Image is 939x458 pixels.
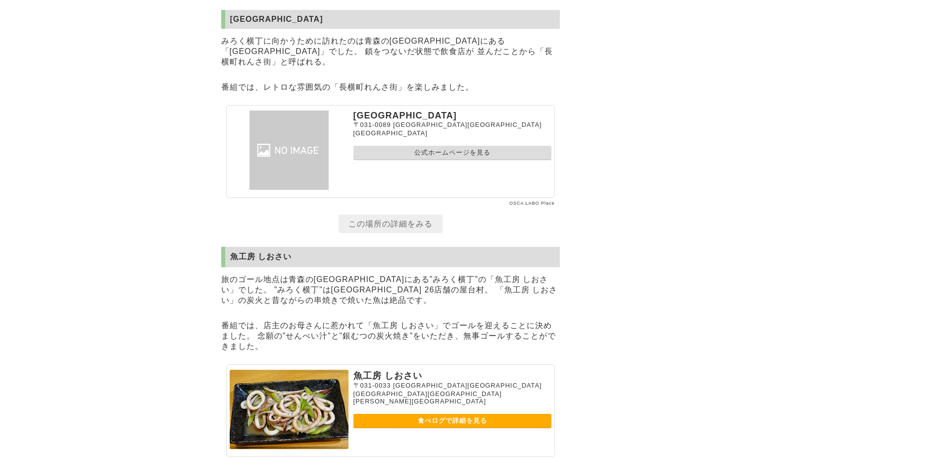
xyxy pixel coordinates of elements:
[230,111,348,190] img: 長横町れんさ街
[509,201,555,206] a: OSCA LABO Place
[353,382,542,405] span: [GEOGRAPHIC_DATA][GEOGRAPHIC_DATA][GEOGRAPHIC_DATA][GEOGRAPHIC_DATA][PERSON_NAME][GEOGRAPHIC_DATA]
[221,34,560,70] p: みろく横丁に向かうために訪れたのは青森の[GEOGRAPHIC_DATA]にある「[GEOGRAPHIC_DATA]」でした。 鎖をつないだ状態で飲食店が 並んだことから「長横町れんさ街」と呼ばれる。
[353,382,391,389] span: 〒031-0033
[353,414,551,428] a: 食べログで詳細を見る
[230,370,348,449] img: 魚工房 しおさい
[353,370,551,382] p: 魚工房 しおさい
[221,272,560,308] p: 旅のゴール地点は青森の[GEOGRAPHIC_DATA]にある”みろく横丁”の「魚工房 しおさい」でした。 ”みろく横丁”は[GEOGRAPHIC_DATA] 26店舗の屋台村。 「魚工房 しお...
[353,121,391,128] span: 〒031-0089
[339,215,443,233] a: この場所の詳細をみる
[221,318,560,354] p: 番組では、店主のお母さんに惹かれて「魚工房 しおさい」でゴールを迎えることに決めました。 念願の”せんべい汁”と”銀むつの炭火焼き”をいただき、無事ゴールすることができました。
[353,121,542,137] span: [GEOGRAPHIC_DATA][GEOGRAPHIC_DATA][GEOGRAPHIC_DATA]
[221,10,560,29] h2: [GEOGRAPHIC_DATA]
[221,247,560,267] h2: 魚工房 しおさい
[221,80,560,95] p: 番組では、レトロな雰囲気の「長横町れんさ街」を楽しみました。
[353,146,551,160] a: 公式ホームページを見る
[353,111,551,121] p: [GEOGRAPHIC_DATA]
